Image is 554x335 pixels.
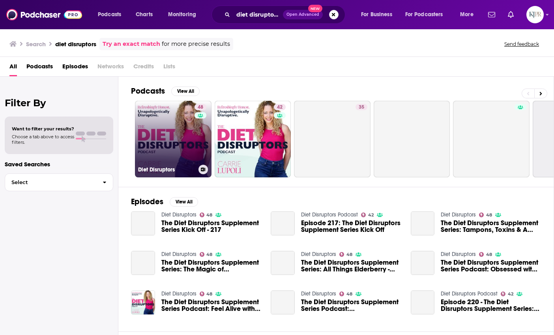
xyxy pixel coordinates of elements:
a: The Diet Disruptors Supplement Series: Tampons, Toxins & A New Tribe - 220 [411,211,435,235]
input: Search podcasts, credits, & more... [233,8,283,21]
a: Diet Disruptors Podcast [441,290,498,297]
a: 42 [215,101,291,177]
span: Want to filter your results? [12,126,74,132]
a: The Diet Disruptors Supplement Series: The Magic of Magnesium - 219 [161,259,262,273]
h2: Podcasts [131,86,165,96]
span: 48 [198,104,203,111]
a: Show notifications dropdown [485,8,498,21]
a: 48 [200,252,213,257]
a: 48 [479,252,492,257]
a: Diet Disruptors [161,211,197,218]
span: Podcasts [26,60,53,76]
a: 48 [200,292,213,296]
h2: Filter By [5,97,113,109]
a: 42 [274,104,286,110]
button: Open AdvancedNew [283,10,323,19]
span: Episodes [62,60,88,76]
a: 42 [501,292,513,296]
span: For Business [361,9,392,20]
h3: Search [26,40,46,48]
span: Logged in as KJPRpodcast [526,6,544,23]
a: The Diet Disruptors Supplement Series Podcast: Feel Alive with Zive - 225 [161,299,262,312]
a: Show notifications dropdown [505,8,517,21]
button: open menu [356,8,402,21]
a: The Diet Disruptors Supplement Series: All Things Elderberry - 218 [301,259,401,273]
button: Send feedback [502,41,541,47]
img: User Profile [526,6,544,23]
a: 48 [200,213,213,217]
span: The Diet Disruptors Supplement Series Podcast: [PERSON_NAME], MELT Method - 222 [301,299,401,312]
a: 35 [294,101,371,177]
span: Open Advanced [286,13,319,17]
a: Diet Disruptors [441,211,476,218]
span: Lists [163,60,175,76]
span: Choose a tab above to access filters. [12,134,74,145]
p: Saved Searches [5,160,113,168]
span: More [460,9,474,20]
a: Diet Disruptors [161,251,197,258]
button: View All [171,87,200,96]
span: 48 [206,292,212,296]
button: Show profile menu [526,6,544,23]
span: 42 [277,104,283,111]
a: 42 [361,213,374,217]
span: Networks [97,60,124,76]
span: 35 [359,104,364,111]
a: Episode 217: The Diet Disruptors Supplement Series Kick Off [301,220,401,233]
button: open menu [455,8,483,21]
h3: Diet Disruptors [138,166,195,173]
a: EpisodesView All [131,197,198,207]
span: 42 [508,292,513,296]
a: The Diet Disruptors Supplement Series: All Things Elderberry - 218 [271,251,295,275]
a: 48 [195,104,206,110]
a: The Diet Disruptors Supplement Series Podcast: Sue Hitzmann, MELT Method - 222 [271,290,295,314]
span: 48 [346,292,352,296]
a: Diet Disruptors [161,290,197,297]
span: Credits [133,60,154,76]
a: Diet Disruptors [301,251,336,258]
span: for more precise results [162,40,230,49]
span: Charts [136,9,153,20]
span: 48 [346,253,352,256]
a: 35 [356,104,367,110]
a: The Diet Disruptors Supplement Series Kick Off - 217 [161,220,262,233]
span: 48 [206,253,212,256]
a: Diet Disruptors [301,290,336,297]
img: Podchaser - Follow, Share and Rate Podcasts [6,7,82,22]
a: 48 [339,252,352,257]
a: The Diet Disruptors Supplement Series Podcast: Obsessed with Mushrooms - 224 [441,259,541,273]
span: Podcasts [98,9,121,20]
button: open menu [92,8,131,21]
div: Search podcasts, credits, & more... [219,6,353,24]
span: Monitoring [168,9,196,20]
a: Diet Disruptors Podcast [301,211,358,218]
a: The Diet Disruptors Supplement Series Kick Off - 217 [131,211,155,235]
a: The Diet Disruptors Supplement Series: Tampons, Toxins & A New Tribe - 220 [441,220,541,233]
a: All [9,60,17,76]
img: The Diet Disruptors Supplement Series Podcast: Feel Alive with Zive - 225 [131,290,155,314]
span: 48 [486,213,492,217]
a: Episode 220 - The Diet Disruptors Supplement Series: Tampons, Toxins & A New Tribe [441,299,541,312]
a: Charts [131,8,157,21]
span: For Podcasters [405,9,443,20]
span: Select [5,180,96,185]
a: Diet Disruptors [441,251,476,258]
button: View All [170,197,198,207]
button: Select [5,173,113,191]
a: PodcastsView All [131,86,200,96]
a: The Diet Disruptors Supplement Series Podcast: Obsessed with Mushrooms - 224 [411,251,435,275]
button: open menu [400,8,455,21]
a: Episode 217: The Diet Disruptors Supplement Series Kick Off [271,211,295,235]
a: 48Diet Disruptors [135,101,211,177]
